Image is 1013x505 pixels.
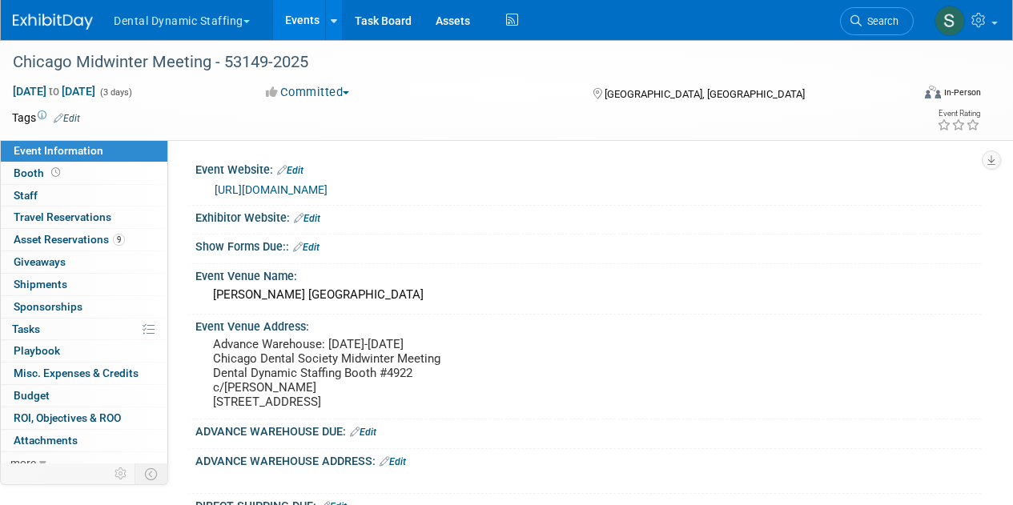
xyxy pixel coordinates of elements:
[943,86,981,98] div: In-Person
[14,255,66,268] span: Giveaways
[1,452,167,474] a: more
[14,411,121,424] span: ROI, Objectives & ROO
[260,84,356,101] button: Committed
[135,463,168,484] td: Toggle Event Tabs
[14,210,111,223] span: Travel Reservations
[12,110,80,126] td: Tags
[839,83,981,107] div: Event Format
[195,158,981,178] div: Event Website:
[107,463,135,484] td: Personalize Event Tab Strip
[14,367,139,379] span: Misc. Expenses & Credits
[12,323,40,335] span: Tasks
[12,84,96,98] span: [DATE] [DATE]
[14,144,103,157] span: Event Information
[7,48,898,77] div: Chicago Midwinter Meeting - 53149-2025
[1,140,167,162] a: Event Information
[1,229,167,250] a: Asset Reservations9
[215,183,328,196] a: [URL][DOMAIN_NAME]
[14,166,63,179] span: Booth
[195,419,981,440] div: ADVANCE WAREHOUSE DUE:
[14,278,67,291] span: Shipments
[937,110,980,118] div: Event Rating
[1,251,167,273] a: Giveaways
[1,363,167,384] a: Misc. Expenses & Credits
[48,166,63,178] span: Booth not reserved yet
[14,389,50,402] span: Budget
[277,165,303,176] a: Edit
[113,234,125,246] span: 9
[195,206,981,226] div: Exhibitor Website:
[840,7,914,35] a: Search
[1,162,167,184] a: Booth
[195,234,981,255] div: Show Forms Due::
[195,264,981,284] div: Event Venue Name:
[14,189,38,202] span: Staff
[605,88,805,100] span: [GEOGRAPHIC_DATA], [GEOGRAPHIC_DATA]
[862,15,898,27] span: Search
[54,113,80,124] a: Edit
[1,206,167,228] a: Travel Reservations
[1,385,167,407] a: Budget
[1,430,167,451] a: Attachments
[294,213,320,224] a: Edit
[10,456,36,469] span: more
[14,300,82,313] span: Sponsorships
[1,340,167,362] a: Playbook
[195,449,981,470] div: ADVANCE WAREHOUSE ADDRESS:
[293,242,320,253] a: Edit
[14,434,78,447] span: Attachments
[14,233,125,246] span: Asset Reservations
[1,185,167,206] a: Staff
[1,319,167,340] a: Tasks
[98,87,132,98] span: (3 days)
[380,456,406,467] a: Edit
[1,407,167,429] a: ROI, Objectives & ROO
[1,274,167,295] a: Shipments
[13,14,93,30] img: ExhibitDay
[195,315,981,335] div: Event Venue Address:
[1,296,167,318] a: Sponsorships
[46,85,62,98] span: to
[213,337,505,409] pre: Advance Warehouse: [DATE]-[DATE] Chicago Dental Society Midwinter Meeting Dental Dynamic Staffing...
[935,6,965,36] img: Sam Murphy
[925,86,941,98] img: Format-Inperson.png
[14,344,60,357] span: Playbook
[207,283,969,307] div: [PERSON_NAME] [GEOGRAPHIC_DATA]
[350,427,376,438] a: Edit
